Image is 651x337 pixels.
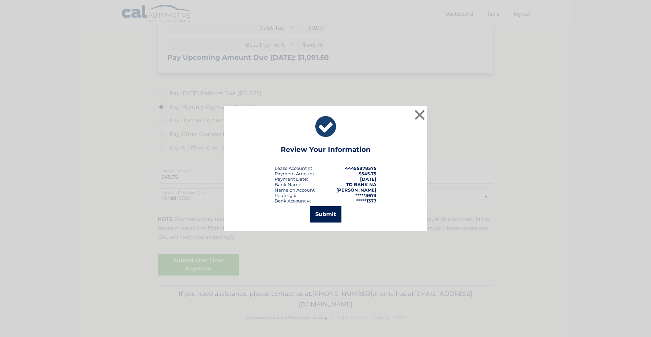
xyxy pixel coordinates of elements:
span: [DATE] [360,176,376,182]
span: Payment Date [275,176,307,182]
h3: Review Your Information [281,145,371,157]
span: $545.75 [359,171,376,176]
strong: TD BANK NA [346,182,376,187]
div: Bank Name: [275,182,302,187]
button: × [413,108,427,122]
div: Bank Account #: [275,198,311,203]
div: Name on Account: [275,187,316,193]
button: Submit [310,206,341,223]
strong: 44455878575 [345,165,376,171]
div: : [275,176,308,182]
strong: [PERSON_NAME] [336,187,376,193]
div: Lease Account #: [275,165,312,171]
div: Payment Amount: [275,171,315,176]
div: Routing #: [275,193,298,198]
